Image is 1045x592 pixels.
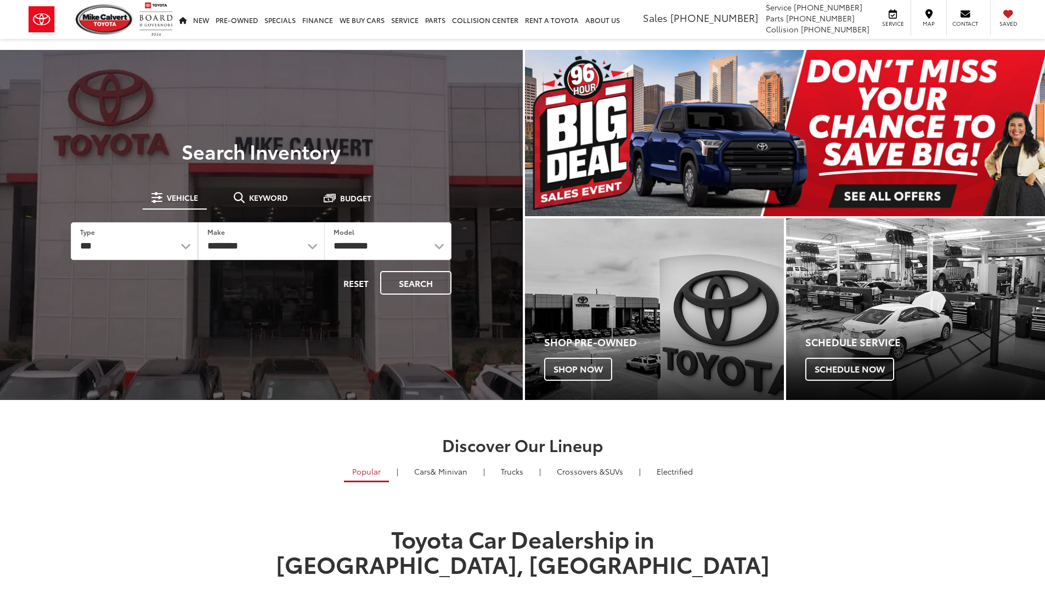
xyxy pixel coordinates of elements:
a: Cars [406,462,476,481]
span: Service [766,2,792,13]
span: [PHONE_NUMBER] [794,2,862,13]
a: Popular [344,462,389,482]
label: Model [334,227,354,236]
a: Shop Pre-Owned Shop Now [525,218,784,400]
a: Electrified [648,462,701,481]
span: Crossovers & [557,466,605,477]
span: [PHONE_NUMBER] [786,13,855,24]
span: Vehicle [167,194,198,201]
span: Service [880,20,905,27]
span: Keyword [249,194,288,201]
button: Search [380,271,451,295]
span: Map [917,20,941,27]
span: Budget [340,194,371,202]
h2: Discover Our Lineup [136,436,910,454]
span: Saved [996,20,1020,27]
a: Trucks [493,462,532,481]
h4: Schedule Service [805,337,1045,348]
li: | [536,466,544,477]
label: Type [80,227,95,236]
span: Collision [766,24,799,35]
span: Parts [766,13,784,24]
span: [PHONE_NUMBER] [801,24,869,35]
h3: Search Inventory [46,140,477,162]
li: | [394,466,401,477]
span: [PHONE_NUMBER] [670,10,758,25]
div: Toyota [786,218,1045,400]
label: Make [207,227,225,236]
span: Sales [643,10,668,25]
span: Schedule Now [805,358,894,381]
h4: Shop Pre-Owned [544,337,784,348]
span: Contact [952,20,978,27]
li: | [481,466,488,477]
a: Schedule Service Schedule Now [786,218,1045,400]
li: | [636,466,643,477]
span: & Minivan [431,466,467,477]
button: Reset [334,271,378,295]
a: SUVs [549,462,631,481]
div: Toyota [525,218,784,400]
img: Mike Calvert Toyota [76,4,134,35]
span: Shop Now [544,358,612,381]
